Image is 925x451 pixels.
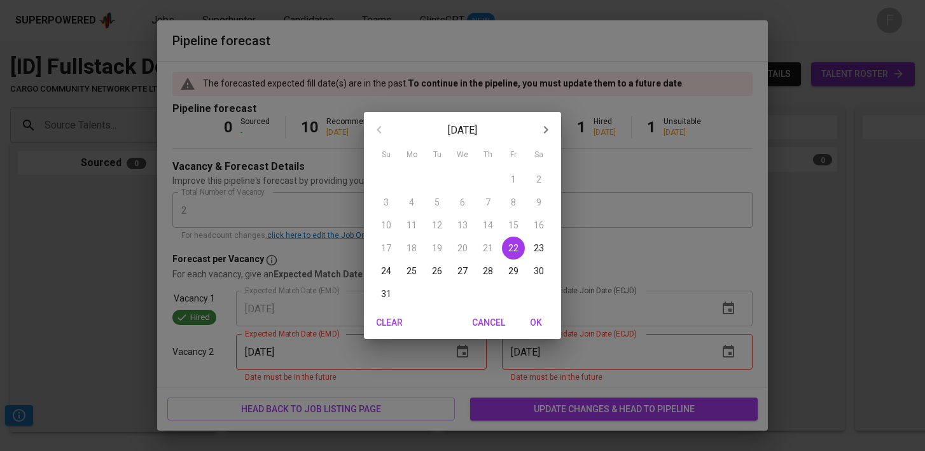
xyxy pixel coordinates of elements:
span: Sa [527,149,550,162]
button: 29 [502,260,525,282]
p: 22 [508,242,518,254]
span: Tu [426,149,449,162]
p: 24 [381,265,391,277]
span: Clear [374,315,405,331]
p: [DATE] [394,123,531,138]
p: 28 [483,265,493,277]
span: Su [375,149,398,162]
button: 24 [375,260,398,282]
p: 26 [432,265,442,277]
button: Clear [369,311,410,335]
span: Th [476,149,499,162]
span: Mo [400,149,423,162]
button: 31 [375,282,398,305]
button: 26 [426,260,449,282]
button: 25 [400,260,423,282]
p: 29 [508,265,518,277]
span: Cancel [472,315,505,331]
button: OK [515,311,556,335]
button: 23 [527,237,550,260]
button: 22 [502,237,525,260]
p: 30 [534,265,544,277]
span: Fr [502,149,525,162]
button: 30 [527,260,550,282]
p: 31 [381,288,391,300]
p: 25 [407,265,417,277]
p: 23 [534,242,544,254]
button: Cancel [467,311,510,335]
button: 28 [476,260,499,282]
span: OK [520,315,551,331]
button: 27 [451,260,474,282]
span: We [451,149,474,162]
p: 27 [457,265,468,277]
